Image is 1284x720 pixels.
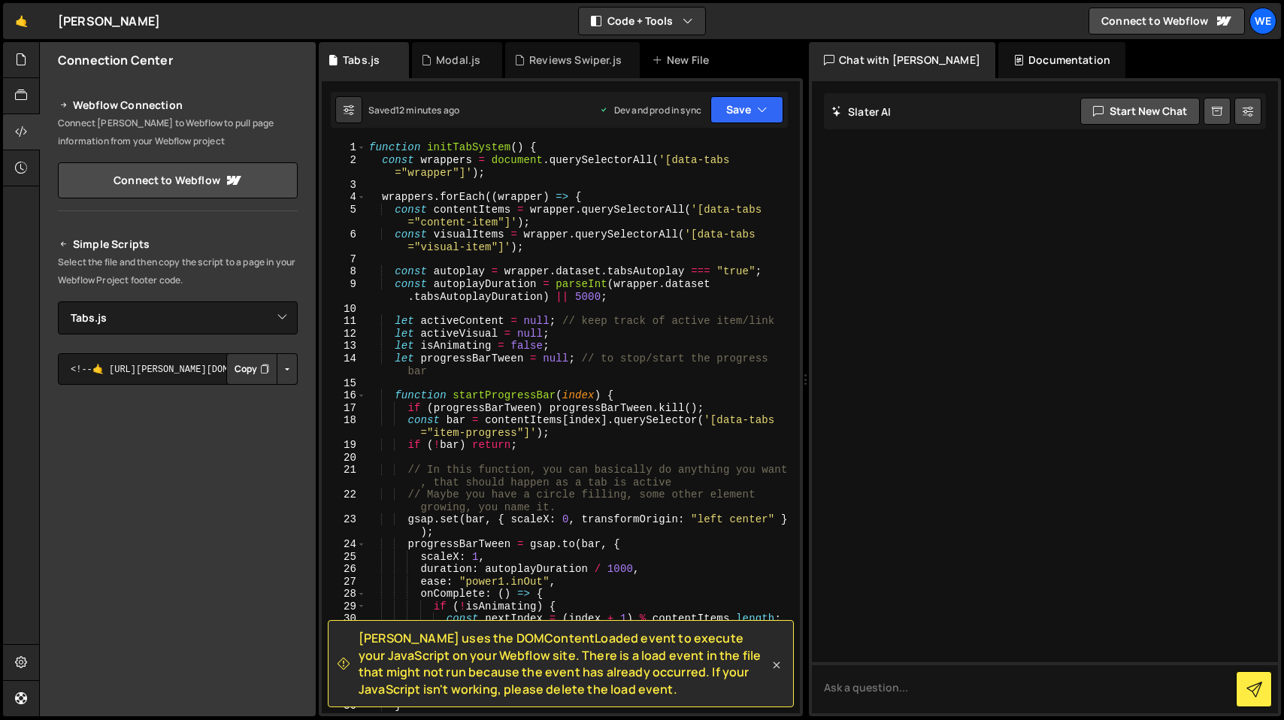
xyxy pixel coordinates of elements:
[809,42,995,78] div: Chat with [PERSON_NAME]
[322,576,366,588] div: 27
[58,555,299,690] iframe: YouTube video player
[322,328,366,340] div: 12
[652,53,715,68] div: New File
[58,162,298,198] a: Connect to Webflow
[1089,8,1245,35] a: Connect to Webflow
[322,601,366,613] div: 29
[322,588,366,601] div: 28
[322,253,366,266] div: 7
[322,389,366,402] div: 16
[58,96,298,114] h2: Webflow Connection
[529,53,622,68] div: Reviews Swiper.js
[710,96,783,123] button: Save
[322,191,366,204] div: 4
[322,303,366,316] div: 10
[58,410,299,545] iframe: YouTube video player
[322,538,366,551] div: 24
[322,179,366,192] div: 3
[322,141,366,154] div: 1
[831,104,892,119] h2: Slater AI
[58,253,298,289] p: Select the file and then copy the script to a page in your Webflow Project footer code.
[3,3,40,39] a: 🤙
[322,352,366,377] div: 14
[226,353,277,385] button: Copy
[322,402,366,415] div: 17
[58,353,298,385] textarea: <!--🤙 [URL][PERSON_NAME][DOMAIN_NAME]> <script>document.addEventListener("DOMContentLoaded", func...
[322,204,366,228] div: 5
[322,675,366,688] div: 34
[322,489,366,513] div: 22
[322,452,366,464] div: 20
[322,700,366,712] div: 36
[322,265,366,278] div: 8
[322,464,366,489] div: 21
[322,414,366,439] div: 18
[322,625,366,638] div: 31
[599,104,701,116] div: Dev and prod in sync
[368,104,459,116] div: Saved
[322,551,366,564] div: 25
[1249,8,1276,35] a: We
[359,630,769,697] span: [PERSON_NAME] uses the DOMContentLoaded event to execute your JavaScript on your Webflow site. Th...
[226,353,298,385] div: Button group with nested dropdown
[322,228,366,253] div: 6
[1080,98,1200,125] button: Start new chat
[322,340,366,352] div: 13
[579,8,705,35] button: Code + Tools
[322,637,366,662] div: 32
[395,104,459,116] div: 12 minutes ago
[58,12,160,30] div: [PERSON_NAME]
[322,377,366,390] div: 15
[322,687,366,700] div: 35
[322,439,366,452] div: 19
[343,53,380,68] div: Tabs.js
[436,53,480,68] div: Modal.js
[58,52,173,68] h2: Connection Center
[322,662,366,675] div: 33
[322,278,366,303] div: 9
[322,154,366,179] div: 2
[322,613,366,625] div: 30
[58,114,298,150] p: Connect [PERSON_NAME] to Webflow to pull page information from your Webflow project
[322,315,366,328] div: 11
[58,235,298,253] h2: Simple Scripts
[998,42,1125,78] div: Documentation
[322,513,366,538] div: 23
[322,563,366,576] div: 26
